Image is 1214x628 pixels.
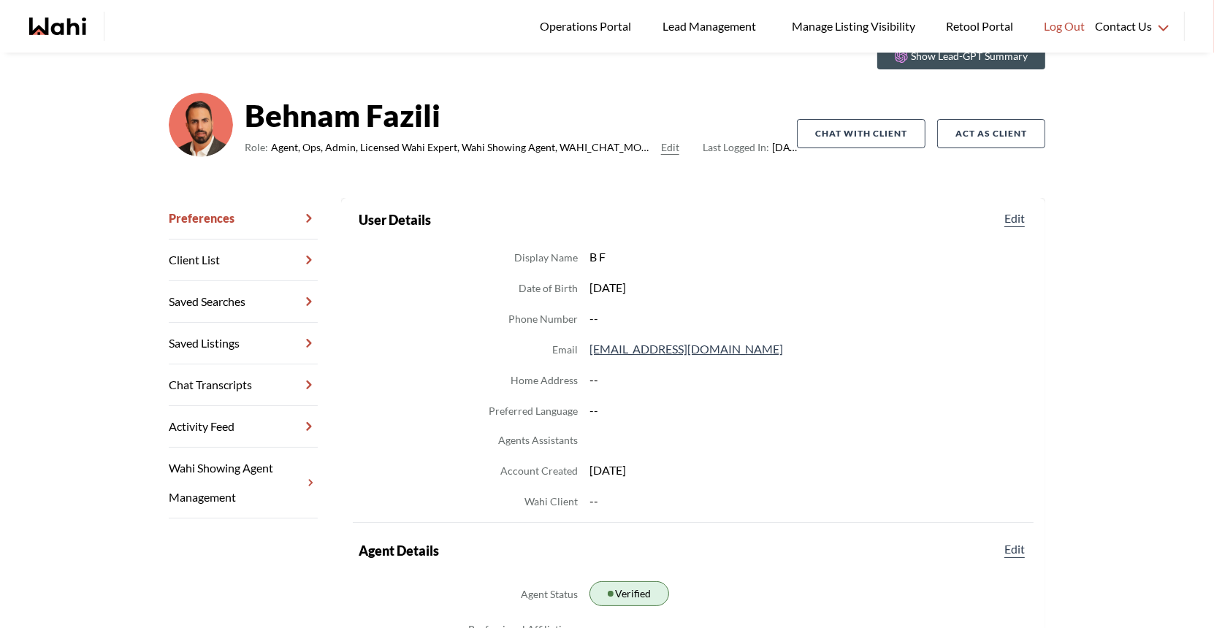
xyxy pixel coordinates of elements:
dt: Display Name [514,249,578,267]
a: Activity Feed [169,406,318,448]
span: [DATE] [703,139,797,156]
button: Edit [1001,540,1028,558]
button: Show Lead-GPT Summary [877,43,1045,69]
button: Chat with client [797,119,925,148]
dd: B F [589,248,1028,267]
dd: -- [589,401,1028,420]
span: Log Out [1044,17,1085,36]
dd: -- [589,309,1028,328]
a: Wahi homepage [29,18,86,35]
dt: Account Created [500,462,578,480]
dd: -- [589,491,1028,510]
dd: -- [589,370,1028,389]
span: Operations Portal [540,17,636,36]
span: Verified [615,585,651,602]
a: Client List [169,240,318,281]
dt: Phone Number [508,310,578,328]
dt: Agents Assistants [498,432,578,449]
dt: Home Address [511,372,578,389]
a: Saved Listings [169,323,318,364]
p: Show Lead-GPT Summary [911,49,1028,64]
dd: [EMAIL_ADDRESS][DOMAIN_NAME] [589,340,1028,359]
button: Edit [1001,210,1028,227]
h2: Agent Details [359,540,439,561]
span: Lead Management [663,17,761,36]
button: Act as Client [937,119,1045,148]
dt: Preferred Language [489,402,578,420]
span: Last Logged In: [703,141,769,153]
span: Role: [245,139,268,156]
dt: Email [552,341,578,359]
strong: Behnam Fazili [245,93,797,137]
dt: Agent Status [521,586,578,603]
a: Preferences [169,198,318,240]
span: Agent, Ops, Admin, Licensed Wahi Expert, Wahi Showing Agent, WAHI_CHAT_MODERATOR [271,139,655,156]
img: cf9ae410c976398e.png [169,93,233,157]
dt: Date of Birth [519,280,578,297]
button: Edit [661,139,679,156]
span: Manage Listing Visibility [787,17,920,36]
dd: [DATE] [589,461,1028,480]
span: Retool Portal [946,17,1018,36]
dd: [DATE] [589,278,1028,297]
a: Saved Searches [169,281,318,323]
h2: User Details [359,210,431,230]
dt: Wahi Client [524,493,578,510]
a: Wahi Showing Agent Management [169,448,318,518]
a: Chat Transcripts [169,364,318,406]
